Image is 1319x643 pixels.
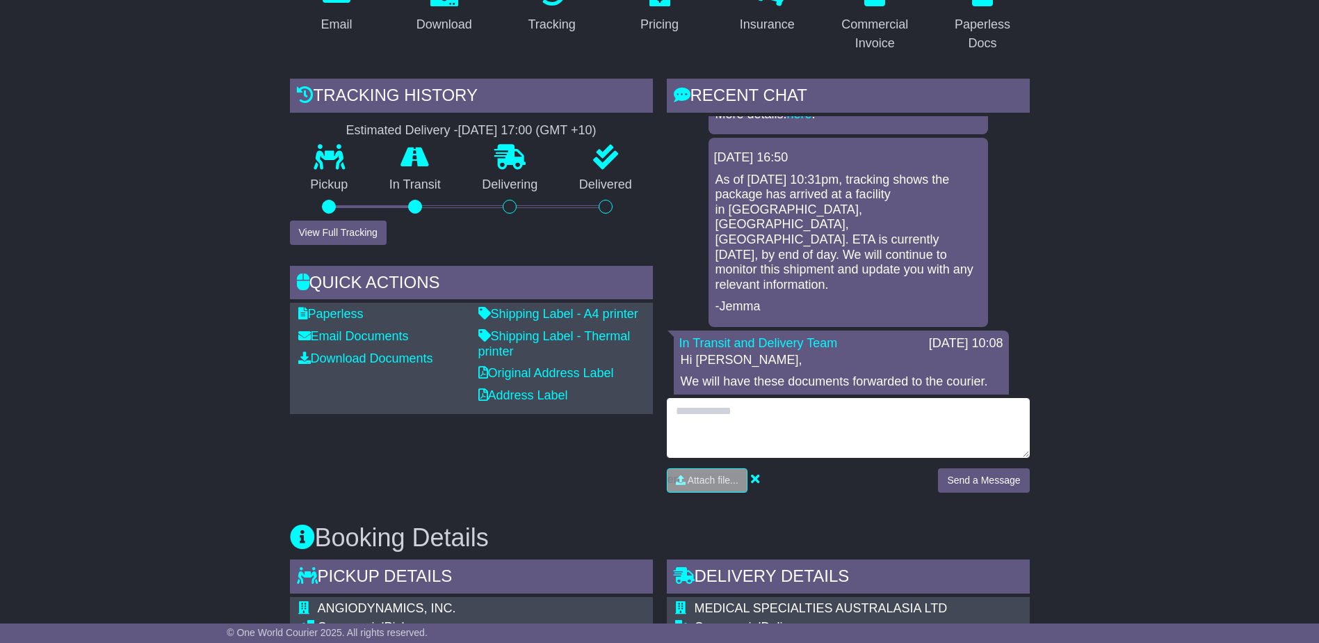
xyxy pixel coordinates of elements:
[945,15,1021,53] div: Paperless Docs
[290,177,369,193] p: Pickup
[640,15,679,34] div: Pricing
[478,329,631,358] a: Shipping Label - Thermal printer
[290,79,653,116] div: Tracking history
[478,307,638,321] a: Shipping Label - A4 printer
[740,15,795,34] div: Insurance
[290,221,387,245] button: View Full Tracking
[681,374,1002,390] p: We will have these documents forwarded to the courier.
[695,620,761,634] span: Commercial
[318,620,385,634] span: Commercial
[298,329,409,343] a: Email Documents
[715,173,981,293] p: As of [DATE] 10:31pm, tracking shows the package has arrived at a facility in [GEOGRAPHIC_DATA], ...
[681,353,1002,368] p: Hi [PERSON_NAME],
[318,601,456,615] span: ANGIODYNAMICS, INC.
[667,559,1030,597] div: Delivery Details
[290,524,1030,552] h3: Booking Details
[318,620,585,635] div: Pickup
[321,15,352,34] div: Email
[695,601,948,615] span: MEDICAL SPECIALTIES AUSTRALASIA LTD
[478,366,614,380] a: Original Address Label
[715,299,981,315] p: -Jemma
[369,177,462,193] p: In Transit
[714,150,982,166] div: [DATE] 16:50
[929,336,1003,351] div: [DATE] 10:08
[298,307,364,321] a: Paperless
[558,177,653,193] p: Delivered
[290,266,653,303] div: Quick Actions
[787,107,812,121] a: here
[478,388,568,402] a: Address Label
[462,177,559,193] p: Delivering
[528,15,575,34] div: Tracking
[679,336,838,350] a: In Transit and Delivery Team
[458,123,597,138] div: [DATE] 17:00 (GMT +10)
[290,559,653,597] div: Pickup Details
[298,351,433,365] a: Download Documents
[290,123,653,138] div: Estimated Delivery -
[837,15,913,53] div: Commercial Invoice
[667,79,1030,116] div: RECENT CHAT
[938,468,1029,493] button: Send a Message
[695,620,1010,635] div: Delivery
[227,627,428,638] span: © One World Courier 2025. All rights reserved.
[416,15,472,34] div: Download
